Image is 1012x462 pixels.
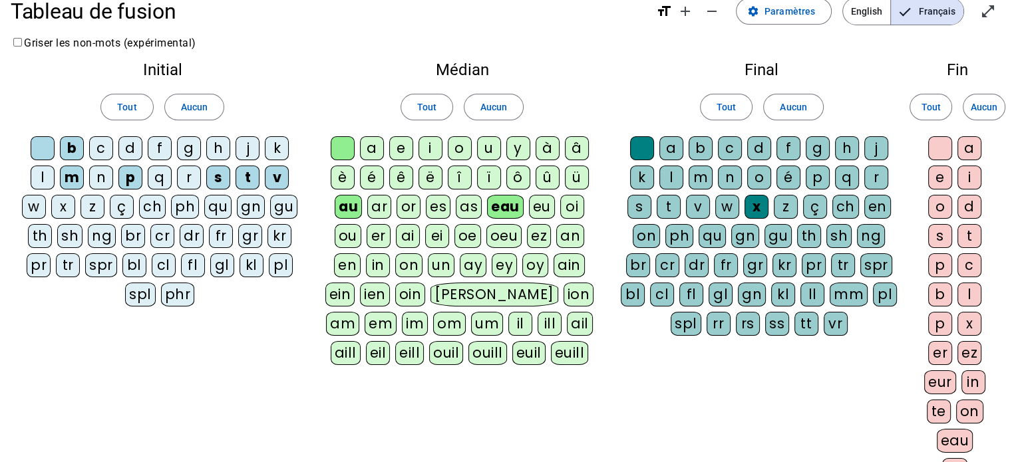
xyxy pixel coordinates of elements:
[118,166,142,189] div: p
[367,195,391,219] div: ar
[824,312,848,336] div: vr
[486,224,522,248] div: oeu
[51,195,75,219] div: x
[857,224,885,248] div: ng
[56,253,80,277] div: tr
[512,341,546,365] div: euil
[480,99,507,115] span: Aucun
[554,253,585,277] div: ain
[743,253,767,277] div: gr
[776,136,800,160] div: f
[928,166,952,189] div: e
[689,136,713,160] div: b
[963,94,1005,120] button: Aucun
[860,253,892,277] div: spr
[150,224,174,248] div: cr
[764,3,815,19] span: Paramètres
[928,253,952,277] div: p
[121,224,145,248] div: br
[270,195,297,219] div: gu
[269,253,293,277] div: pl
[448,136,472,160] div: o
[468,341,506,365] div: ouill
[471,312,503,336] div: um
[957,312,981,336] div: x
[565,136,589,160] div: â
[360,166,384,189] div: é
[118,136,142,160] div: d
[956,400,983,423] div: on
[429,341,463,365] div: ouil
[630,166,654,189] div: k
[556,224,584,248] div: an
[161,283,195,306] div: phr
[928,224,952,248] div: s
[28,224,52,248] div: th
[360,283,390,306] div: ien
[780,99,806,115] span: Aucun
[717,99,736,115] span: Tout
[957,253,981,277] div: c
[772,253,796,277] div: kr
[560,195,584,219] div: oi
[100,94,153,120] button: Tout
[396,224,420,248] div: ai
[800,283,824,306] div: ll
[238,224,262,248] div: gr
[957,136,981,160] div: a
[621,283,645,306] div: bl
[31,166,55,189] div: l
[765,312,789,336] div: ss
[125,283,156,306] div: spl
[718,136,742,160] div: c
[699,224,726,248] div: qu
[430,283,558,306] div: [PERSON_NAME]
[395,283,426,306] div: oin
[686,195,710,219] div: v
[367,224,391,248] div: er
[835,136,859,160] div: h
[492,253,517,277] div: ey
[389,166,413,189] div: ê
[21,62,303,78] h2: Initial
[335,224,361,248] div: ou
[22,195,46,219] div: w
[700,94,753,120] button: Tout
[957,224,981,248] div: t
[85,253,117,277] div: spr
[736,312,760,336] div: rs
[180,224,204,248] div: dr
[326,312,359,336] div: am
[928,341,952,365] div: er
[924,370,956,394] div: eur
[506,166,530,189] div: ô
[267,224,291,248] div: kr
[627,195,651,219] div: s
[417,99,436,115] span: Tout
[331,341,361,365] div: aill
[88,224,116,248] div: ng
[794,312,818,336] div: tt
[395,341,424,365] div: eill
[110,195,134,219] div: ç
[656,3,672,19] mat-icon: format_size
[506,136,530,160] div: y
[704,3,720,19] mat-icon: remove
[567,312,593,336] div: ail
[152,253,176,277] div: cl
[718,166,742,189] div: n
[971,99,997,115] span: Aucun
[910,94,952,120] button: Tout
[401,94,453,120] button: Tout
[433,312,466,336] div: om
[365,312,397,336] div: em
[335,195,362,219] div: au
[864,166,888,189] div: r
[122,253,146,277] div: bl
[679,283,703,306] div: fl
[776,166,800,189] div: é
[237,195,265,219] div: gn
[928,312,952,336] div: p
[957,166,981,189] div: i
[325,283,355,306] div: ein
